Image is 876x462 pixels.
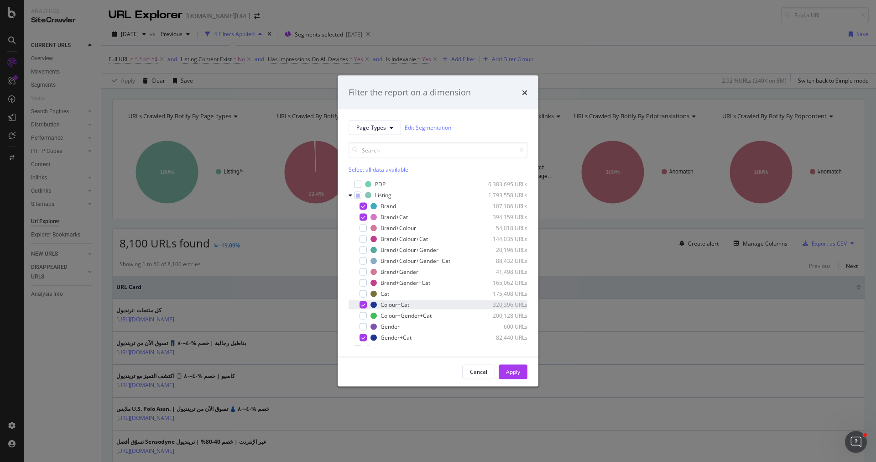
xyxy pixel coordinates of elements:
[381,213,408,221] div: Brand+Cat
[375,180,386,188] div: PDP
[381,301,409,309] div: Colour+Cat
[381,290,389,298] div: Cat
[483,246,527,254] div: 20,196 URLs
[405,123,451,132] a: Edit Segmentation
[483,301,527,309] div: 320,396 URLs
[499,364,527,379] button: Apply
[381,279,430,287] div: Brand+Gender+Cat
[483,202,527,210] div: 107,186 URLs
[483,235,527,243] div: 144,035 URLs
[381,257,450,265] div: Brand+Colour+Gender+Cat
[381,235,428,243] div: Brand+Colour+Cat
[375,345,401,352] div: #nomatch
[483,345,527,352] div: 37 URLs
[381,202,396,210] div: Brand
[381,334,412,341] div: Gender+Cat
[381,246,438,254] div: Brand+Colour+Gender
[506,368,520,376] div: Apply
[470,368,487,376] div: Cancel
[356,124,386,131] span: Page-Types
[483,334,527,341] div: 82,440 URLs
[845,431,867,453] iframe: Intercom live chat
[349,87,471,99] div: Filter the report on a dimension
[483,268,527,276] div: 41,498 URLs
[381,323,400,331] div: Gender
[483,279,527,287] div: 165,062 URLs
[483,290,527,298] div: 175,408 URLs
[483,257,527,265] div: 88,432 URLs
[349,120,401,135] button: Page-Types
[483,224,527,232] div: 54,018 URLs
[483,180,527,188] div: 6,383,695 URLs
[483,312,527,320] div: 200,128 URLs
[349,142,527,158] input: Search
[483,213,527,221] div: 394,159 URLs
[338,76,538,387] div: modal
[381,224,416,232] div: Brand+Colour
[349,165,527,173] div: Select all data available
[462,364,495,379] button: Cancel
[375,191,391,199] div: Listing
[381,312,432,320] div: Colour+Gender+Cat
[483,323,527,331] div: 600 URLs
[381,268,418,276] div: Brand+Gender
[483,191,527,199] div: 1,793,558 URLs
[522,87,527,99] div: times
